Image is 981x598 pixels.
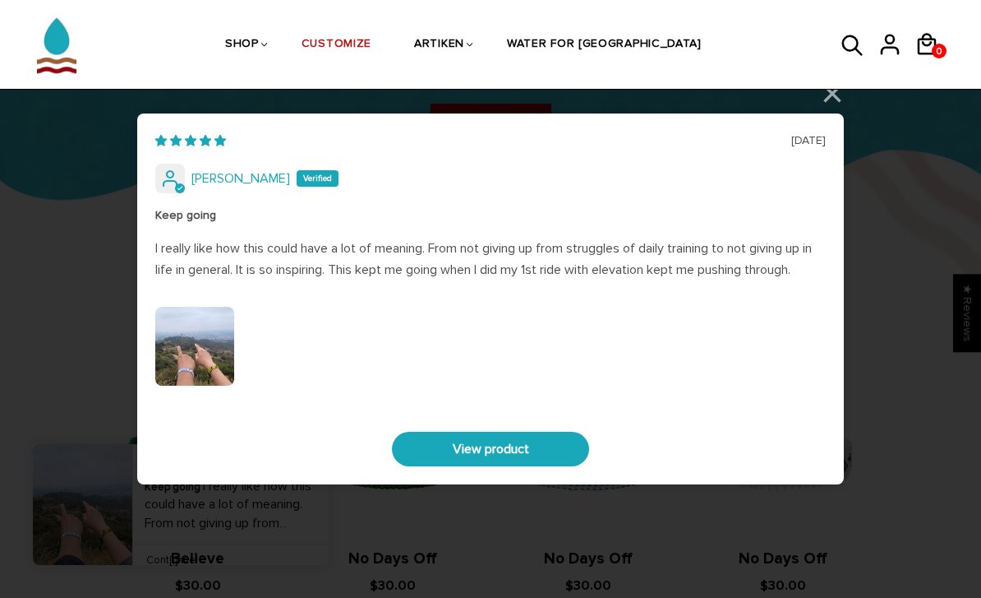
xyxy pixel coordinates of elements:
span: [PERSON_NAME] [191,173,290,184]
button: × [804,74,844,114]
a: View product [392,432,589,466]
span: [DATE] [791,132,826,151]
a: CUSTOMIZE [302,2,371,89]
p: I really like how this could have a lot of meaning. From not giving up from struggles of daily tr... [155,238,826,280]
a: SHOP [225,2,259,89]
a: 0 [932,44,946,58]
a: WATER FOR [GEOGRAPHIC_DATA] [507,2,702,89]
img: User picture [155,307,234,386]
a: ARTIKEN [414,2,464,89]
b: Keep going [155,206,826,225]
span: 0 [932,41,946,62]
a: Link to user picture 0 [155,307,234,386]
span: 5 star review [155,132,226,151]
